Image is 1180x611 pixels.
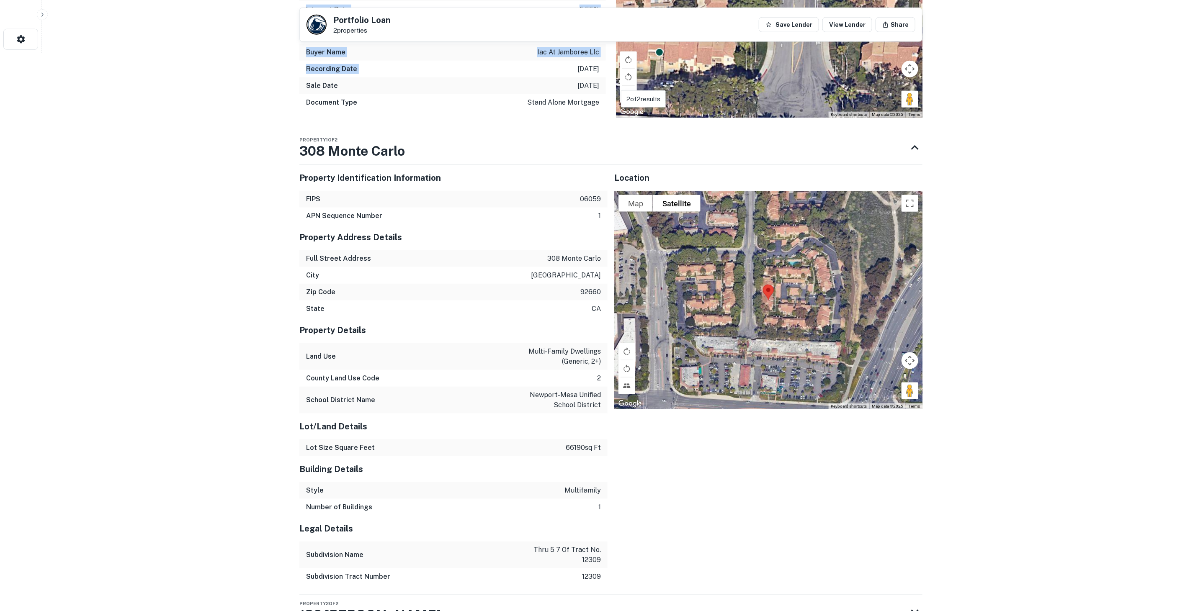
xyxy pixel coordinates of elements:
h5: Lot/Land Details [299,420,608,433]
h5: Property Identification Information [299,172,608,184]
h6: Document Type [306,98,357,108]
button: Rotate map clockwise [620,51,637,68]
button: Keyboard shortcuts [831,112,867,118]
p: 1 [598,211,601,221]
h6: Subdivision Tract Number [306,572,390,582]
p: ca [592,304,601,314]
p: multi-family dwellings (generic, 2+) [526,347,601,367]
p: multifamily [564,485,601,495]
p: 66190 sq ft [566,443,601,453]
p: [DATE] [577,64,599,74]
h6: Buyer Name [306,47,345,57]
button: Save Lender [759,17,819,32]
h6: Recording Date [306,64,357,74]
button: Drag Pegman onto the map to open Street View [902,383,918,399]
h6: Sale Date [306,81,338,91]
h6: Subdivision Name [306,550,363,560]
p: iac at jamboree llc [537,47,599,57]
button: Share [876,17,915,32]
h5: Location [614,172,922,184]
button: Rotate map counterclockwise [618,360,635,377]
button: Tilt map [618,377,635,394]
span: Map data ©2025 [872,404,903,408]
img: Google [616,398,644,409]
h5: Building Details [299,463,608,475]
h6: School District Name [306,395,375,405]
h5: Legal Details [299,522,608,535]
button: Rotate map clockwise [618,343,635,360]
div: Property1of2308 Monte Carlo [299,131,922,164]
h6: Full Street Address [306,254,371,264]
a: Terms (opens in new tab) [908,404,920,408]
p: [GEOGRAPHIC_DATA] [531,270,601,280]
a: Open this area in Google Maps (opens a new window) [618,107,646,118]
p: [DATE] [577,81,599,91]
h6: Style [306,485,324,495]
h6: Lot Size Square Feet [306,443,375,453]
h6: Interest Rate [306,5,350,15]
h5: Property Details [299,324,608,336]
p: 2 of 2 results [626,94,660,104]
h6: Land Use [306,352,336,362]
button: Tilt map [620,86,637,103]
h5: Portfolio Loan [333,16,391,24]
p: 2 [597,373,601,383]
button: Map camera controls [902,61,918,77]
h6: County Land Use Code [306,373,379,383]
span: Map data ©2025 [872,112,903,117]
span: Property 1 of 2 [299,137,338,142]
p: 2 properties [333,27,391,34]
button: Show satellite imagery [653,195,701,212]
a: Terms (opens in new tab) [908,112,920,117]
p: newport-mesa unified school district [526,390,601,410]
button: Keyboard shortcuts [831,403,867,409]
h6: FIPS [306,194,320,204]
a: View Lender [822,17,872,32]
button: Rotate map counterclockwise [620,69,637,85]
h6: State [306,304,325,314]
p: 12309 [582,572,601,582]
h6: APN Sequence Number [306,211,382,221]
p: 308 monte carlo [547,254,601,264]
p: stand alone mortgage [527,98,599,108]
h6: City [306,270,319,280]
button: Toggle fullscreen view [902,195,918,212]
p: thru 5 7 of tract no. 12309 [526,545,601,565]
button: Drag Pegman onto the map to open Street View [902,91,918,108]
h6: Zip Code [306,287,335,297]
h5: Property Address Details [299,231,608,244]
button: Map camera controls [902,352,918,369]
span: Property 2 of 2 [299,601,338,606]
p: 5.55% [580,5,599,15]
p: 1 [598,502,601,512]
a: Open this area in Google Maps (opens a new window) [616,398,644,409]
p: 06059 [580,194,601,204]
p: 92660 [580,287,601,297]
h3: 308 Monte Carlo [299,141,405,161]
img: Google [618,107,646,118]
h6: Number of Buildings [306,502,372,512]
button: Show street map [618,195,653,212]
